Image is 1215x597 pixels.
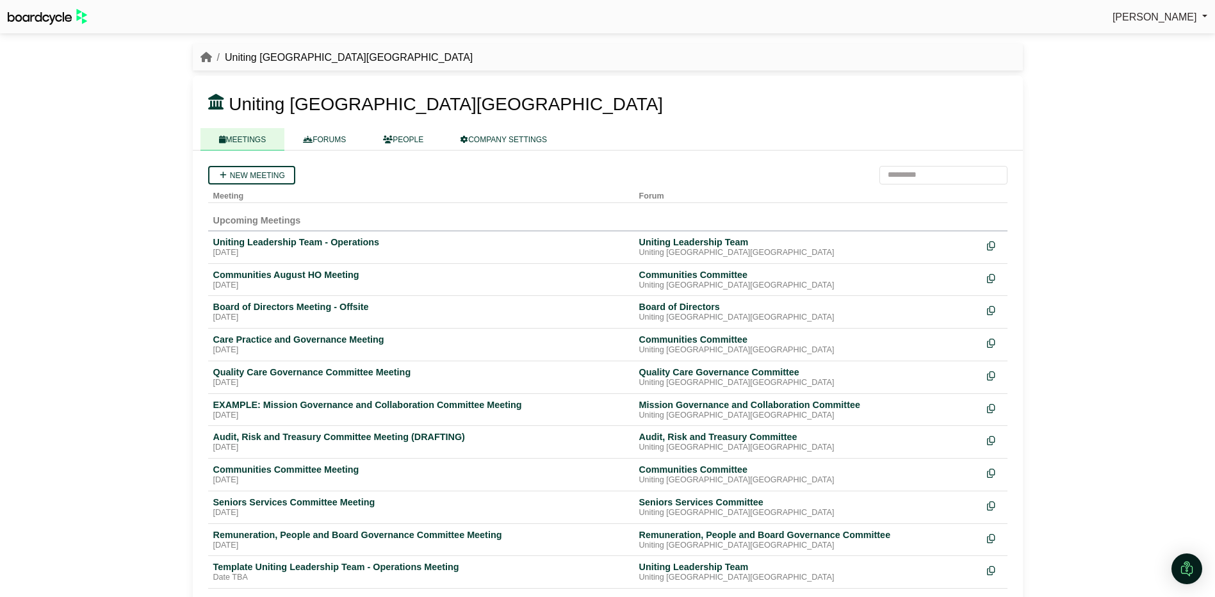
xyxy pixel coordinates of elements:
div: Audit, Risk and Treasury Committee [639,431,977,443]
img: BoardcycleBlackGreen-aaafeed430059cb809a45853b8cf6d952af9d84e6e89e1f1685b34bfd5cb7d64.svg [8,9,87,25]
div: Uniting [GEOGRAPHIC_DATA][GEOGRAPHIC_DATA] [639,541,977,551]
div: Seniors Services Committee Meeting [213,496,629,508]
a: Communities Committee Uniting [GEOGRAPHIC_DATA][GEOGRAPHIC_DATA] [639,464,977,486]
div: Make a copy [987,431,1002,448]
a: Quality Care Governance Committee Uniting [GEOGRAPHIC_DATA][GEOGRAPHIC_DATA] [639,366,977,388]
a: Seniors Services Committee Meeting [DATE] [213,496,629,518]
a: Audit, Risk and Treasury Committee Uniting [GEOGRAPHIC_DATA][GEOGRAPHIC_DATA] [639,431,977,453]
div: Care Practice and Governance Meeting [213,334,629,345]
span: [PERSON_NAME] [1113,12,1197,22]
div: Communities Committee [639,334,977,345]
a: Board of Directors Meeting - Offsite [DATE] [213,301,629,323]
div: Uniting [GEOGRAPHIC_DATA][GEOGRAPHIC_DATA] [639,443,977,453]
div: Communities Committee [639,269,977,281]
div: Uniting Leadership Team [639,236,977,248]
div: [DATE] [213,248,629,258]
div: [DATE] [213,281,629,291]
div: Audit, Risk and Treasury Committee Meeting (DRAFTING) [213,431,629,443]
div: Board of Directors [639,301,977,313]
div: Quality Care Governance Committee [639,366,977,378]
a: EXAMPLE: Mission Governance and Collaboration Committee Meeting [DATE] [213,399,629,421]
div: [DATE] [213,541,629,551]
a: FORUMS [284,128,364,151]
a: MEETINGS [200,128,285,151]
div: Make a copy [987,269,1002,286]
div: [DATE] [213,443,629,453]
div: Uniting [GEOGRAPHIC_DATA][GEOGRAPHIC_DATA] [639,475,977,486]
div: Make a copy [987,529,1002,546]
div: Remuneration, People and Board Governance Committee [639,529,977,541]
a: Communities Committee Meeting [DATE] [213,464,629,486]
div: [DATE] [213,508,629,518]
div: Quality Care Governance Committee Meeting [213,366,629,378]
a: New meeting [208,166,295,184]
div: Uniting [GEOGRAPHIC_DATA][GEOGRAPHIC_DATA] [639,411,977,421]
a: Board of Directors Uniting [GEOGRAPHIC_DATA][GEOGRAPHIC_DATA] [639,301,977,323]
a: Communities Committee Uniting [GEOGRAPHIC_DATA][GEOGRAPHIC_DATA] [639,334,977,356]
div: [DATE] [213,411,629,421]
span: Uniting [GEOGRAPHIC_DATA][GEOGRAPHIC_DATA] [229,94,663,114]
a: [PERSON_NAME] [1113,9,1207,26]
a: PEOPLE [364,128,442,151]
li: Uniting [GEOGRAPHIC_DATA][GEOGRAPHIC_DATA] [212,49,473,66]
div: Template Uniting Leadership Team - Operations Meeting [213,561,629,573]
div: Remuneration, People and Board Governance Committee Meeting [213,529,629,541]
div: [DATE] [213,313,629,323]
div: [DATE] [213,475,629,486]
div: Make a copy [987,496,1002,514]
div: EXAMPLE: Mission Governance and Collaboration Committee Meeting [213,399,629,411]
a: COMPANY SETTINGS [442,128,566,151]
div: Make a copy [987,366,1002,384]
a: Communities August HO Meeting [DATE] [213,269,629,291]
a: Uniting Leadership Team Uniting [GEOGRAPHIC_DATA][GEOGRAPHIC_DATA] [639,561,977,583]
th: Meeting [208,184,634,203]
a: Mission Governance and Collaboration Committee Uniting [GEOGRAPHIC_DATA][GEOGRAPHIC_DATA] [639,399,977,421]
div: Uniting Leadership Team - Operations [213,236,629,248]
div: Seniors Services Committee [639,496,977,508]
div: [DATE] [213,378,629,388]
div: Communities August HO Meeting [213,269,629,281]
div: Uniting [GEOGRAPHIC_DATA][GEOGRAPHIC_DATA] [639,281,977,291]
nav: breadcrumb [200,49,473,66]
td: Upcoming Meetings [208,202,1007,231]
a: Template Uniting Leadership Team - Operations Meeting Date TBA [213,561,629,583]
div: Communities Committee [639,464,977,475]
div: Mission Governance and Collaboration Committee [639,399,977,411]
a: Seniors Services Committee Uniting [GEOGRAPHIC_DATA][GEOGRAPHIC_DATA] [639,496,977,518]
div: Open Intercom Messenger [1171,553,1202,584]
a: Communities Committee Uniting [GEOGRAPHIC_DATA][GEOGRAPHIC_DATA] [639,269,977,291]
div: Communities Committee Meeting [213,464,629,475]
div: Make a copy [987,399,1002,416]
div: Make a copy [987,236,1002,254]
div: Make a copy [987,464,1002,481]
div: Uniting [GEOGRAPHIC_DATA][GEOGRAPHIC_DATA] [639,248,977,258]
div: Uniting [GEOGRAPHIC_DATA][GEOGRAPHIC_DATA] [639,573,977,583]
div: Board of Directors Meeting - Offsite [213,301,629,313]
div: Uniting Leadership Team [639,561,977,573]
div: Uniting [GEOGRAPHIC_DATA][GEOGRAPHIC_DATA] [639,508,977,518]
div: Make a copy [987,301,1002,318]
th: Forum [634,184,982,203]
a: Uniting Leadership Team Uniting [GEOGRAPHIC_DATA][GEOGRAPHIC_DATA] [639,236,977,258]
div: Uniting [GEOGRAPHIC_DATA][GEOGRAPHIC_DATA] [639,378,977,388]
a: Audit, Risk and Treasury Committee Meeting (DRAFTING) [DATE] [213,431,629,453]
div: Uniting [GEOGRAPHIC_DATA][GEOGRAPHIC_DATA] [639,313,977,323]
a: Remuneration, People and Board Governance Committee Uniting [GEOGRAPHIC_DATA][GEOGRAPHIC_DATA] [639,529,977,551]
a: Care Practice and Governance Meeting [DATE] [213,334,629,356]
div: Date TBA [213,573,629,583]
a: Quality Care Governance Committee Meeting [DATE] [213,366,629,388]
a: Uniting Leadership Team - Operations [DATE] [213,236,629,258]
div: Make a copy [987,334,1002,351]
div: Make a copy [987,561,1002,578]
a: Remuneration, People and Board Governance Committee Meeting [DATE] [213,529,629,551]
div: [DATE] [213,345,629,356]
div: Uniting [GEOGRAPHIC_DATA][GEOGRAPHIC_DATA] [639,345,977,356]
